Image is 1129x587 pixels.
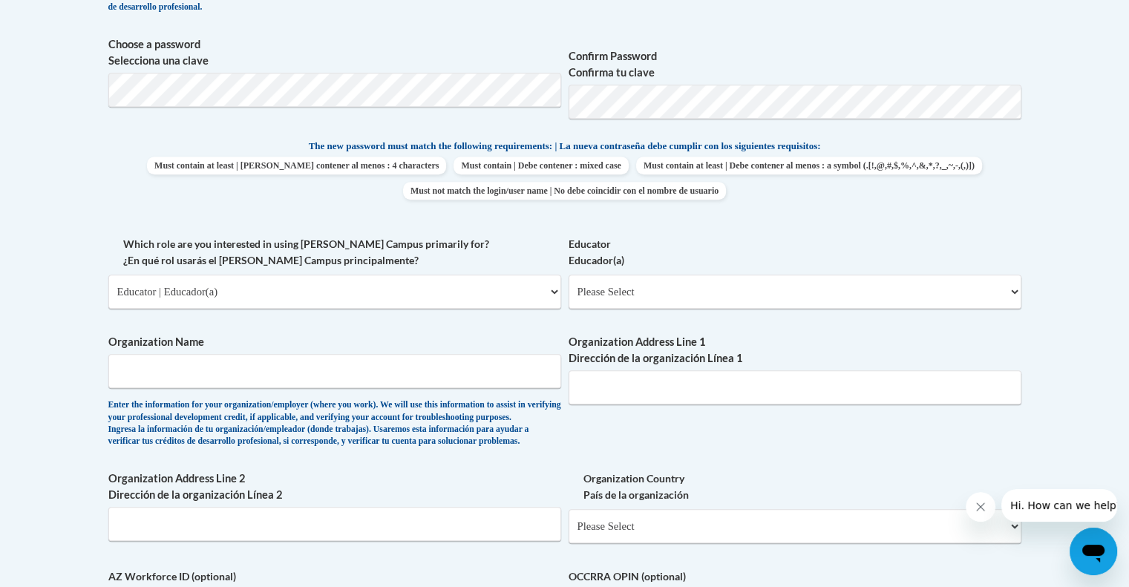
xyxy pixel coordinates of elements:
label: Confirm Password Confirma tu clave [569,48,1021,81]
label: Organization Address Line 2 Dirección de la organización Línea 2 [108,470,561,503]
label: Choose a password Selecciona una clave [108,36,561,69]
label: Organization Address Line 1 Dirección de la organización Línea 1 [569,334,1021,367]
iframe: Message from company [1001,489,1117,522]
input: Metadata input [108,354,561,388]
label: Educator Educador(a) [569,236,1021,269]
span: Hi. How can we help? [9,10,120,22]
iframe: Button to launch messaging window [1070,528,1117,575]
span: Must contain at least | Debe contener al menos : a symbol (.[!,@,#,$,%,^,&,*,?,_,~,-,(,)]) [636,157,982,174]
span: The new password must match the following requirements: | La nueva contraseña debe cumplir con lo... [309,140,821,153]
span: Must not match the login/user name | No debe coincidir con el nombre de usuario [403,182,726,200]
label: Organization Country País de la organización [569,470,1021,503]
label: Organization Name [108,334,561,350]
span: Must contain at least | [PERSON_NAME] contener al menos : 4 characters [147,157,446,174]
div: Enter the information for your organization/employer (where you work). We will use this informati... [108,399,561,448]
input: Metadata input [569,370,1021,404]
span: Must contain | Debe contener : mixed case [454,157,628,174]
label: Which role are you interested in using [PERSON_NAME] Campus primarily for? ¿En qué rol usarás el ... [108,236,561,269]
input: Metadata input [108,507,561,541]
iframe: Close message [966,492,995,522]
